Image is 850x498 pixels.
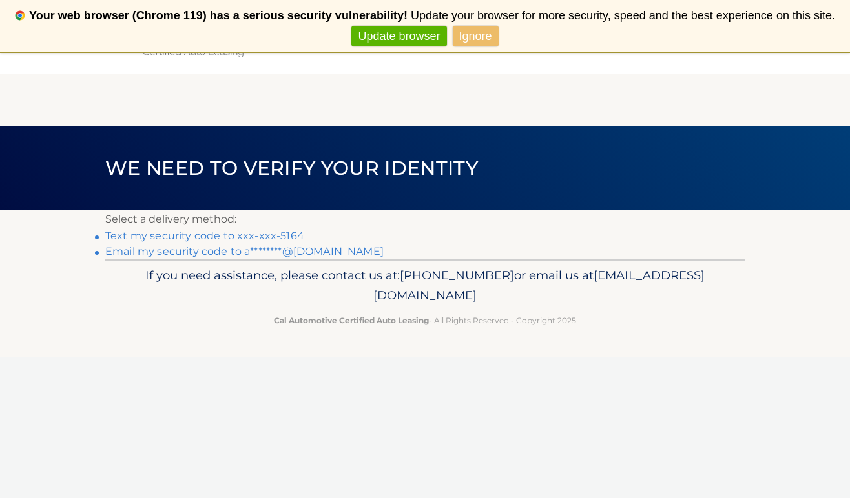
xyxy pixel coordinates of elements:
[411,9,835,22] span: Update your browser for more security, speed and the best experience on this site.
[351,26,446,47] a: Update browser
[105,210,745,228] p: Select a delivery method:
[453,26,499,47] a: Ignore
[274,315,429,325] strong: Cal Automotive Certified Auto Leasing
[114,314,736,327] p: - All Rights Reserved - Copyright 2025
[105,156,478,180] span: We need to verify your identity
[114,265,736,306] p: If you need assistance, please contact us at: or email us at
[105,245,384,257] a: Email my security code to a********@[DOMAIN_NAME]
[29,9,408,22] b: Your web browser (Chrome 119) has a serious security vulnerability!
[105,230,304,242] a: Text my security code to xxx-xxx-5164
[400,268,514,283] span: [PHONE_NUMBER]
